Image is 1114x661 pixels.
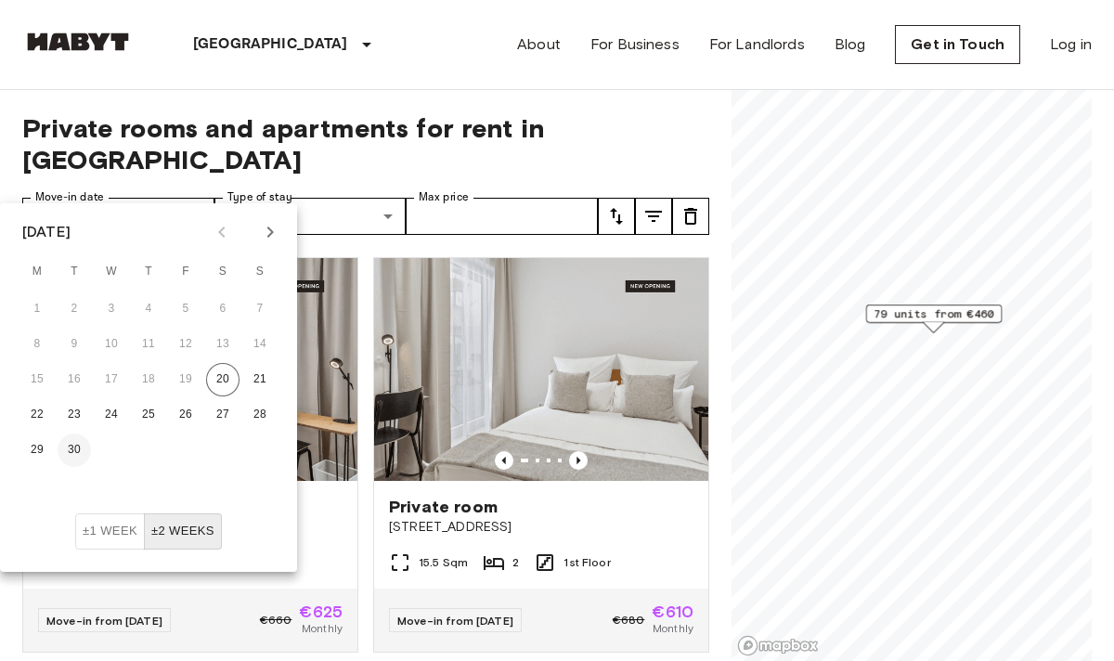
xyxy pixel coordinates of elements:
[75,513,145,550] button: ±1 week
[193,33,348,56] p: [GEOGRAPHIC_DATA]
[260,612,292,629] span: €660
[95,398,128,432] button: 24
[598,198,635,235] button: tune
[635,198,672,235] button: tune
[653,620,693,637] span: Monthly
[95,253,128,291] span: Wednesday
[169,398,202,432] button: 26
[652,603,693,620] span: €610
[46,614,162,628] span: Move-in from [DATE]
[75,513,222,550] div: Move In Flexibility
[389,518,693,537] span: [STREET_ADDRESS]
[373,257,709,653] a: Marketing picture of unit DE-13-001-111-002Previous imagePrevious imagePrivate room[STREET_ADDRES...
[419,554,468,571] span: 15.5 Sqm
[132,253,165,291] span: Thursday
[243,363,277,396] button: 21
[206,398,240,432] button: 27
[495,451,513,470] button: Previous image
[20,434,54,467] button: 29
[58,253,91,291] span: Tuesday
[866,305,1003,333] div: Map marker
[389,496,498,518] span: Private room
[20,398,54,432] button: 22
[58,434,91,467] button: 30
[374,258,708,481] img: Marketing picture of unit DE-13-001-111-002
[144,513,222,550] button: ±2 weeks
[895,25,1020,64] a: Get in Touch
[302,620,343,637] span: Monthly
[243,398,277,432] button: 28
[169,253,202,291] span: Friday
[22,32,134,51] img: Habyt
[22,112,709,175] span: Private rooms and apartments for rent in [GEOGRAPHIC_DATA]
[132,398,165,432] button: 25
[227,189,292,205] label: Type of stay
[243,253,277,291] span: Sunday
[512,554,519,571] span: 2
[397,614,513,628] span: Move-in from [DATE]
[709,33,805,56] a: For Landlords
[835,33,866,56] a: Blog
[737,635,819,656] a: Mapbox logo
[569,451,588,470] button: Previous image
[299,603,343,620] span: €625
[874,305,994,322] span: 79 units from €460
[20,253,54,291] span: Monday
[22,221,71,243] div: [DATE]
[206,363,240,396] button: 20
[563,554,610,571] span: 1st Floor
[254,216,286,248] button: Next month
[672,198,709,235] button: tune
[419,189,469,205] label: Max price
[613,612,645,629] span: €680
[1050,33,1092,56] a: Log in
[206,253,240,291] span: Saturday
[517,33,561,56] a: About
[590,33,680,56] a: For Business
[58,398,91,432] button: 23
[35,189,104,205] label: Move-in date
